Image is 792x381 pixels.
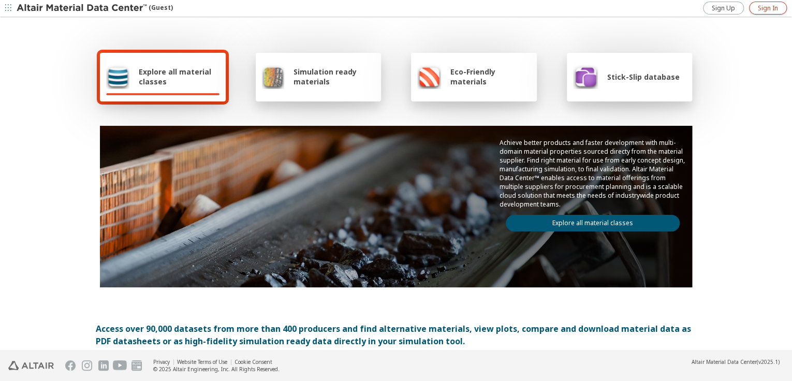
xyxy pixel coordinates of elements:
[758,4,778,12] span: Sign In
[417,64,441,89] img: Eco-Friendly materials
[749,2,787,14] a: Sign In
[506,215,680,231] a: Explore all material classes
[106,64,129,89] img: Explore all material classes
[712,4,735,12] span: Sign Up
[500,138,686,209] p: Achieve better products and faster development with multi-domain material properties sourced dire...
[692,358,780,365] div: (v2025.1)
[450,67,530,86] span: Eco-Friendly materials
[17,3,149,13] img: Altair Material Data Center
[692,358,757,365] span: Altair Material Data Center
[139,67,219,86] span: Explore all material classes
[607,72,680,82] span: Stick-Slip database
[153,365,280,373] div: © 2025 Altair Engineering, Inc. All Rights Reserved.
[96,323,696,347] div: Access over 90,000 datasets from more than 400 producers and find alternative materials, view plo...
[703,2,744,14] a: Sign Up
[8,361,54,370] img: Altair Engineering
[153,358,170,365] a: Privacy
[177,358,227,365] a: Website Terms of Use
[294,67,375,86] span: Simulation ready materials
[573,64,598,89] img: Stick-Slip database
[262,64,284,89] img: Simulation ready materials
[234,358,272,365] a: Cookie Consent
[17,3,173,13] div: (Guest)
